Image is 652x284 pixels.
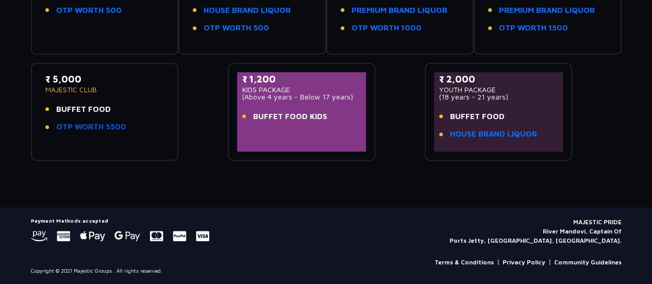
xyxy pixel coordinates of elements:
a: Privacy Policy [503,258,545,267]
p: ₹ 1,200 [242,72,361,86]
a: PREMIUM BRAND LIQUOR [499,5,595,16]
a: HOUSE BRAND LIQUOR [204,5,291,16]
a: PREMIUM BRAND LIQUOR [352,5,447,16]
a: HOUSE BRAND LIQUOR [450,128,537,140]
a: Community Guidelines [554,258,622,267]
p: MAJESTIC PRIDE River Mandovi, Captain Of Ports Jetty, [GEOGRAPHIC_DATA], [GEOGRAPHIC_DATA]. [449,218,622,245]
p: Copyright © 2021 Majestic Groups . All rights reserved. [31,267,162,275]
a: OTP WORTH 1000 [352,22,422,34]
p: MAJESTIC CLUB [45,86,164,93]
p: (18 years - 21 years) [439,93,558,101]
p: ₹ 5,000 [45,72,164,86]
a: OTP WORTH 500 [56,5,122,16]
p: ₹ 2,000 [439,72,558,86]
a: OTP WORTH 500 [204,22,269,34]
span: BUFFET FOOD [56,104,111,115]
a: OTP WORTH 5500 [56,121,126,133]
span: BUFFET FOOD KIDS [253,111,327,123]
a: Terms & Conditions [434,258,494,267]
a: OTP WORTH 1500 [499,22,568,34]
span: BUFFET FOOD [450,111,505,123]
h5: Payment Methods accepted [31,218,209,224]
p: YOUTH PACKAGE [439,86,558,93]
p: (Above 4 years - Below 17 years) [242,93,361,101]
p: KIDS PACKAGE [242,86,361,93]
